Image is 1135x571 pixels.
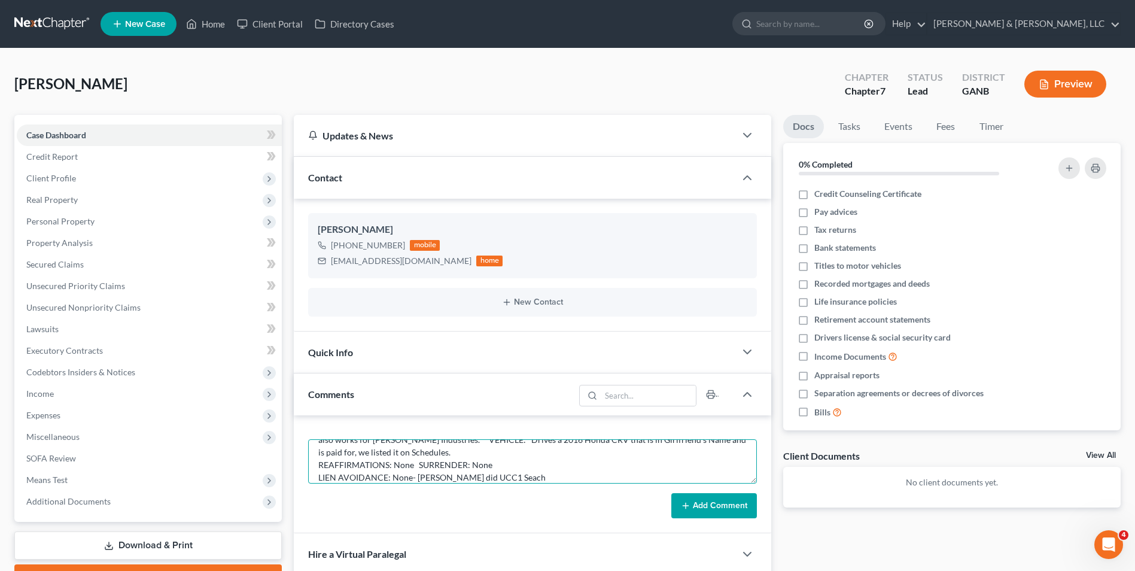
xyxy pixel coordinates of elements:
div: [EMAIL_ADDRESS][DOMAIN_NAME] [331,255,471,267]
span: Unsecured Nonpriority Claims [26,302,141,312]
span: Titles to motor vehicles [814,260,901,272]
span: Separation agreements or decrees of divorces [814,387,984,399]
a: Secured Claims [17,254,282,275]
div: GANB [962,84,1005,98]
span: Credit Counseling Certificate [814,188,921,200]
span: Additional Documents [26,496,111,506]
span: Pay advices [814,206,857,218]
a: Tasks [829,115,870,138]
span: Contact [308,172,342,183]
span: Quick Info [308,347,353,358]
div: Lead [908,84,943,98]
span: Life insurance policies [814,296,897,308]
span: Miscellaneous [26,432,80,442]
div: Updates & News [308,129,721,142]
a: Events [875,115,922,138]
a: Directory Cases [309,13,400,35]
strong: 0% Completed [799,159,853,169]
span: Income [26,388,54,399]
a: Help [886,13,926,35]
span: Lawsuits [26,324,59,334]
a: Unsecured Nonpriority Claims [17,297,282,318]
span: Codebtors Insiders & Notices [26,367,135,377]
a: Timer [970,115,1013,138]
button: New Contact [318,297,747,307]
a: [PERSON_NAME] & [PERSON_NAME], LLC [927,13,1120,35]
span: Executory Contracts [26,345,103,356]
a: Unsecured Priority Claims [17,275,282,297]
span: Credit Report [26,151,78,162]
span: Means Test [26,475,68,485]
div: [PHONE_NUMBER] [331,239,405,251]
div: Client Documents [783,449,860,462]
a: Credit Report [17,146,282,168]
a: Client Portal [231,13,309,35]
span: Recorded mortgages and deeds [814,278,930,290]
div: Chapter [845,84,888,98]
a: Property Analysis [17,232,282,254]
a: Home [180,13,231,35]
span: 7 [880,85,886,96]
a: Executory Contracts [17,340,282,362]
button: Add Comment [671,493,757,518]
div: Chapter [845,71,888,84]
span: Unsecured Priority Claims [26,281,125,291]
a: View All [1086,451,1116,460]
a: Fees [927,115,965,138]
a: Lawsuits [17,318,282,340]
div: Status [908,71,943,84]
span: Client Profile [26,173,76,183]
span: Income Documents [814,351,886,363]
span: Drivers license & social security card [814,332,951,344]
span: Property Analysis [26,238,93,248]
span: Personal Property [26,216,95,226]
span: Expenses [26,410,60,420]
p: No client documents yet. [793,476,1111,488]
span: Hire a Virtual Paralegal [308,548,406,560]
a: Case Dashboard [17,124,282,146]
input: Search... [601,385,696,406]
span: Case Dashboard [26,130,86,140]
div: mobile [410,240,440,251]
iframe: Intercom live chat [1094,530,1123,559]
span: Appraisal reports [814,369,880,381]
input: Search by name... [756,13,866,35]
span: Bills [814,406,830,418]
div: District [962,71,1005,84]
a: Download & Print [14,531,282,560]
span: 4 [1119,530,1128,540]
span: Comments [308,388,354,400]
div: [PERSON_NAME] [318,223,747,237]
a: Docs [783,115,824,138]
span: Real Property [26,195,78,205]
span: Retirement account statements [814,314,930,326]
span: [PERSON_NAME] [14,75,127,92]
span: New Case [125,20,165,29]
span: Secured Claims [26,259,84,269]
span: Tax returns [814,224,856,236]
span: Bank statements [814,242,876,254]
button: Preview [1024,71,1106,98]
a: SOFA Review [17,448,282,469]
span: SOFA Review [26,453,76,463]
div: home [476,256,503,266]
